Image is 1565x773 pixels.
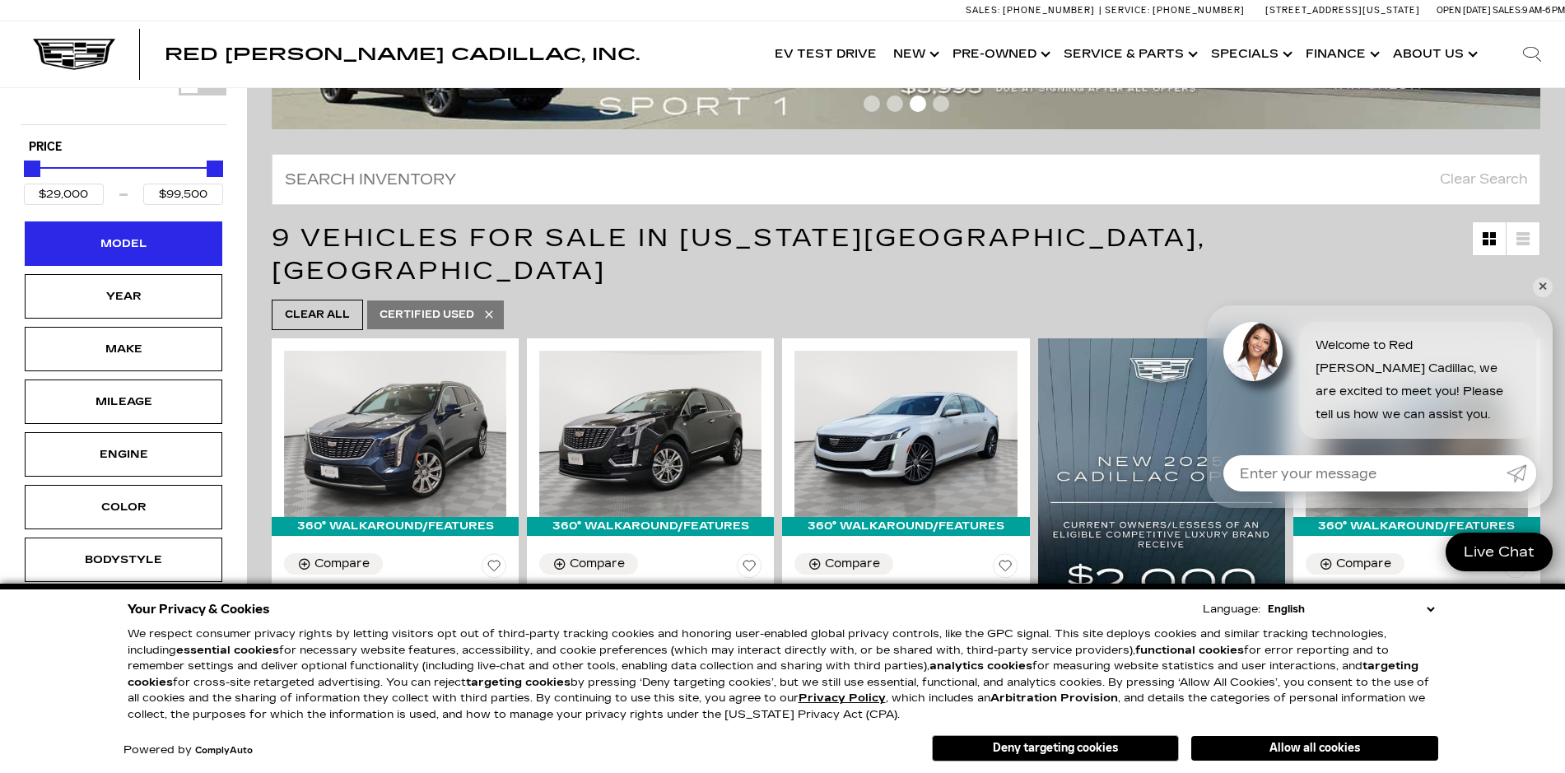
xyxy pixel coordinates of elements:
[990,692,1118,705] strong: Arbitration Provision
[539,553,638,575] button: Compare Vehicle
[1336,556,1391,571] div: Compare
[527,517,774,535] div: 360° WalkAround/Features
[944,21,1055,87] a: Pre-Owned
[82,340,165,358] div: Make
[272,154,1540,205] input: Search Inventory
[1099,6,1249,15] a: Service: [PHONE_NUMBER]
[1153,5,1245,16] span: [PHONE_NUMBER]
[380,305,474,325] span: Certified Used
[1223,455,1507,491] input: Enter your message
[1203,604,1260,615] div: Language:
[737,553,762,584] button: Save Vehicle
[570,556,625,571] div: Compare
[82,551,165,569] div: Bodystyle
[933,95,949,112] span: Go to slide 4
[993,553,1018,584] button: Save Vehicle
[314,556,370,571] div: Compare
[1055,21,1203,87] a: Service & Parts
[176,644,279,657] strong: essential cookies
[1297,21,1385,87] a: Finance
[25,538,222,582] div: BodystyleBodystyle
[24,155,223,205] div: Price
[885,21,944,87] a: New
[284,553,383,575] button: Compare Vehicle
[1446,533,1553,571] a: Live Chat
[1264,601,1438,617] select: Language Select
[910,95,926,112] span: Go to slide 3
[165,44,640,64] span: Red [PERSON_NAME] Cadillac, Inc.
[128,598,270,621] span: Your Privacy & Cookies
[1456,542,1543,561] span: Live Chat
[1299,322,1536,439] div: Welcome to Red [PERSON_NAME] Cadillac, we are excited to meet you! Please tell us how we can assi...
[33,39,115,70] img: Cadillac Dark Logo with Cadillac White Text
[25,485,222,529] div: ColorColor
[29,140,218,155] h5: Price
[782,517,1029,535] div: 360° WalkAround/Features
[25,380,222,424] div: MileageMileage
[207,161,223,177] div: Maximum Price
[284,351,506,518] img: 2021 Cadillac XT4 Premium Luxury
[794,553,893,575] button: Compare Vehicle
[794,351,1017,518] img: 2024 Cadillac CT5 Premium Luxury
[1003,5,1095,16] span: [PHONE_NUMBER]
[864,95,880,112] span: Go to slide 1
[25,432,222,477] div: EngineEngine
[1437,5,1491,16] span: Open [DATE]
[929,659,1032,673] strong: analytics cookies
[1493,5,1522,16] span: Sales:
[285,305,350,325] span: Clear All
[82,393,165,411] div: Mileage
[272,517,519,535] div: 360° WalkAround/Features
[272,223,1206,286] span: 9 Vehicles for Sale in [US_STATE][GEOGRAPHIC_DATA], [GEOGRAPHIC_DATA]
[1306,553,1404,575] button: Compare Vehicle
[82,445,165,463] div: Engine
[82,498,165,516] div: Color
[766,21,885,87] a: EV Test Drive
[799,692,886,705] u: Privacy Policy
[1203,21,1297,87] a: Specials
[1191,736,1438,761] button: Allow all cookies
[24,161,40,177] div: Minimum Price
[1223,322,1283,381] img: Agent profile photo
[966,5,1000,16] span: Sales:
[25,327,222,371] div: MakeMake
[1473,222,1506,255] a: Grid View
[1522,5,1565,16] span: 9 AM-6 PM
[25,221,222,266] div: ModelModel
[966,6,1099,15] a: Sales: [PHONE_NUMBER]
[539,351,762,518] img: 2022 Cadillac XT5 Premium Luxury
[932,735,1179,761] button: Deny targeting cookies
[128,626,1438,723] p: We respect consumer privacy rights by letting visitors opt out of third-party tracking cookies an...
[1105,5,1150,16] span: Service:
[825,556,880,571] div: Compare
[195,746,253,756] a: ComplyAuto
[482,553,506,584] button: Save Vehicle
[24,184,104,205] input: Minimum
[466,676,571,689] strong: targeting cookies
[1385,21,1483,87] a: About Us
[887,95,903,112] span: Go to slide 2
[25,274,222,319] div: YearYear
[1135,644,1244,657] strong: functional cookies
[165,46,640,63] a: Red [PERSON_NAME] Cadillac, Inc.
[143,184,223,205] input: Maximum
[82,235,165,253] div: Model
[1499,21,1565,87] div: Search
[1265,5,1420,16] a: [STREET_ADDRESS][US_STATE]
[82,287,165,305] div: Year
[1507,455,1536,491] a: Submit
[128,659,1418,689] strong: targeting cookies
[123,745,253,756] div: Powered by
[1293,517,1540,535] div: 360° WalkAround/Features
